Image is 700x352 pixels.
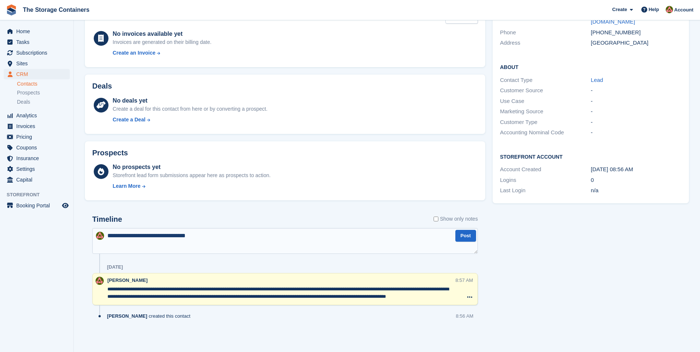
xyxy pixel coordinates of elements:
div: Use Case [500,97,591,106]
div: Create a deal for this contact from here or by converting a prospect. [113,105,267,113]
div: - [591,97,682,106]
a: Learn More [113,182,270,190]
div: Phone [500,28,591,37]
div: - [591,107,682,116]
a: menu [4,69,70,79]
span: Tasks [16,37,61,47]
div: - [591,128,682,137]
a: menu [4,142,70,153]
div: Invoices are generated on their billing date. [113,38,211,46]
div: [GEOGRAPHIC_DATA] [591,39,682,47]
div: Accounting Nominal Code [500,128,591,137]
span: Insurance [16,153,61,163]
div: Create a Deal [113,116,145,124]
div: No prospects yet [113,163,270,172]
a: menu [4,58,70,69]
span: Capital [16,175,61,185]
div: No invoices available yet [113,30,211,38]
a: menu [4,175,70,185]
h2: Prospects [92,149,128,157]
span: Pricing [16,132,61,142]
a: menu [4,48,70,58]
button: Post [455,230,476,242]
div: - [591,86,682,95]
div: Storefront lead form submissions appear here as prospects to action. [113,172,270,179]
a: Contacts [17,80,70,87]
img: Kirsty Simpson [666,6,673,13]
div: [DATE] 08:56 AM [591,165,682,174]
div: created this contact [107,313,194,320]
div: [PHONE_NUMBER] [591,28,682,37]
a: menu [4,110,70,121]
h2: Deals [92,82,112,90]
span: Booking Portal [16,200,61,211]
div: Learn More [113,182,140,190]
a: menu [4,153,70,163]
a: The Storage Containers [20,4,92,16]
div: Marketing Source [500,107,591,116]
label: Show only notes [434,215,478,223]
input: Show only notes [434,215,438,223]
a: Preview store [61,201,70,210]
span: Coupons [16,142,61,153]
a: Create an Invoice [113,49,211,57]
div: [DATE] [107,264,123,270]
span: Storefront [7,191,73,199]
a: menu [4,200,70,211]
a: Prospects [17,89,70,97]
div: Account Created [500,165,591,174]
span: Subscriptions [16,48,61,58]
span: Sites [16,58,61,69]
span: Create [612,6,627,13]
a: menu [4,26,70,37]
div: Customer Type [500,118,591,127]
div: n/a [591,186,682,195]
img: Kirsty Simpson [96,277,104,285]
h2: Storefront Account [500,153,682,160]
a: Deals [17,98,70,106]
a: menu [4,132,70,142]
a: menu [4,164,70,174]
span: Account [674,6,693,14]
img: Kirsty Simpson [96,232,104,240]
div: Address [500,39,591,47]
div: Contact Type [500,76,591,84]
div: 8:57 AM [455,277,473,284]
div: - [591,118,682,127]
div: 0 [591,176,682,184]
span: Prospects [17,89,40,96]
div: Customer Source [500,86,591,95]
div: 8:56 AM [456,313,473,320]
span: [PERSON_NAME] [107,277,148,283]
span: Invoices [16,121,61,131]
span: Help [649,6,659,13]
h2: Timeline [92,215,122,224]
span: Analytics [16,110,61,121]
img: stora-icon-8386f47178a22dfd0bd8f6a31ec36ba5ce8667c1dd55bd0f319d3a0aa187defe.svg [6,4,17,15]
div: Create an Invoice [113,49,155,57]
span: [PERSON_NAME] [107,313,147,320]
h2: About [500,63,682,70]
a: Lead [591,77,603,83]
div: Last Login [500,186,591,195]
span: Home [16,26,61,37]
span: Deals [17,99,30,106]
a: menu [4,121,70,131]
span: Settings [16,164,61,174]
span: CRM [16,69,61,79]
div: Logins [500,176,591,184]
a: Create a Deal [113,116,267,124]
div: No deals yet [113,96,267,105]
a: menu [4,37,70,47]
